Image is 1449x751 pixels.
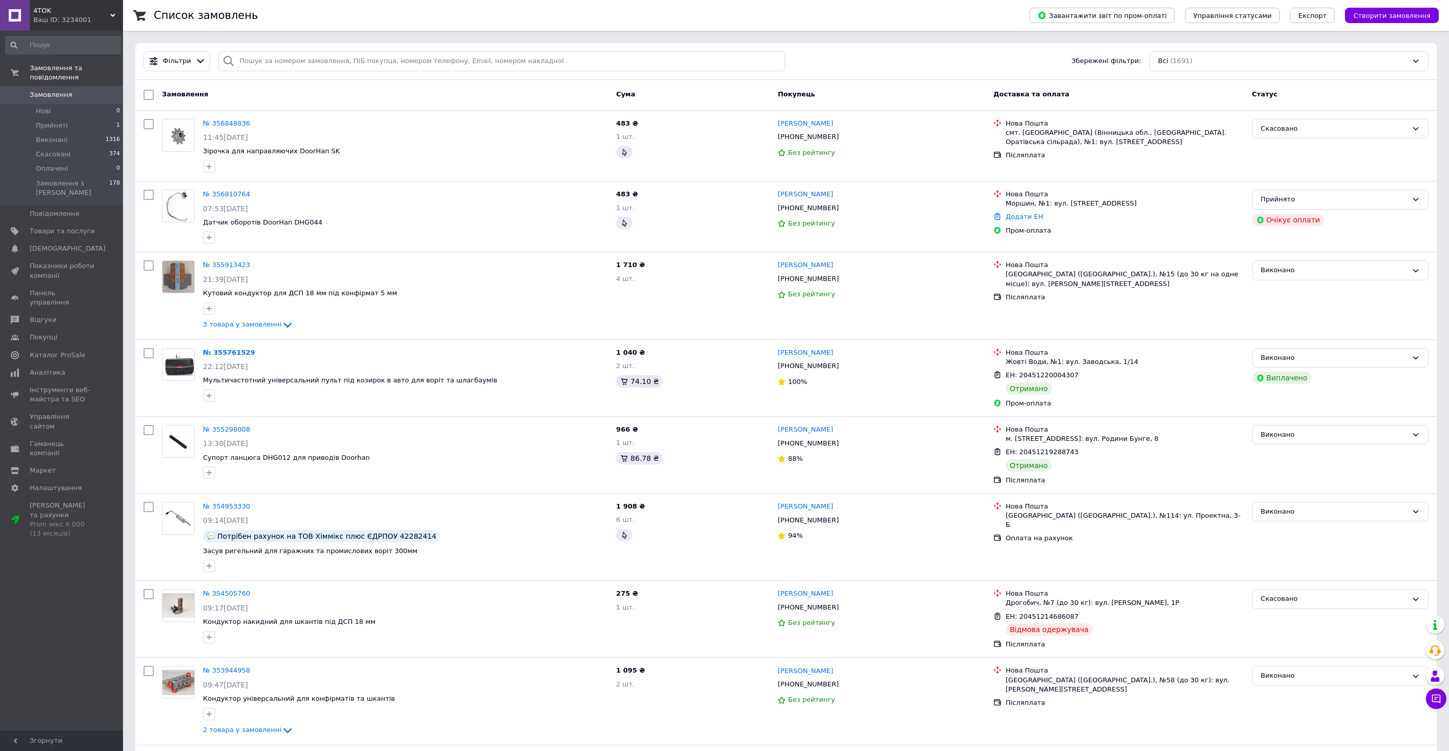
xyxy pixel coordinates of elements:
[162,190,195,222] a: Фото товару
[203,376,497,384] a: Мультичастотний універсальний пульт під козирок в авто для воріт та шлагбаумів
[162,190,194,222] img: Фото товару
[1006,459,1052,472] div: Отримано
[203,695,395,702] a: Кондуктор універсальний для конфірматів та шкантів
[778,589,833,599] a: [PERSON_NAME]
[1006,698,1244,707] div: Післяплата
[203,604,248,612] span: 09:17[DATE]
[203,547,417,555] a: Засув ригельний для гаражних та промислових воріт 300мм
[162,666,195,699] a: Фото товару
[203,275,248,283] span: 21:39[DATE]
[788,219,835,227] span: Без рейтингу
[109,150,120,159] span: 374
[1006,613,1078,620] span: ЕН: 20451214686087
[1335,11,1439,19] a: Створити замовлення
[162,425,195,458] a: Фото товару
[788,290,835,298] span: Без рейтингу
[203,454,370,461] span: Супорт ланцюга DHG012 для приводів Doorhan
[788,619,835,626] span: Без рейтингу
[162,90,208,98] span: Замовлення
[203,681,248,689] span: 09:47[DATE]
[30,483,82,493] span: Налаштування
[36,179,109,197] span: Замовлення з [PERSON_NAME]
[1426,688,1446,709] button: Чат з покупцем
[1071,56,1141,66] span: Збережені фільтри:
[36,150,71,159] span: Скасовані
[1006,534,1244,543] div: Оплата на рахунок
[36,121,68,130] span: Прийняті
[162,593,194,618] img: Фото товару
[788,455,803,462] span: 88%
[775,678,841,691] div: [PHONE_NUMBER]
[203,320,294,328] a: 3 товара у замовленні
[1006,357,1244,367] div: Жовті Води, №1: вул. Заводська, 1/14
[203,516,248,524] span: 09:14[DATE]
[616,502,645,510] span: 1 908 ₴
[1006,382,1052,395] div: Отримано
[30,368,65,377] span: Аналітика
[203,349,255,356] a: № 355761529
[203,133,248,141] span: 11:45[DATE]
[1193,12,1272,19] span: Управління статусами
[993,90,1069,98] span: Доставка та оплата
[1006,199,1244,208] div: Моршин, №1: вул. [STREET_ADDRESS]
[203,726,281,734] span: 2 товара у замовленні
[616,516,635,523] span: 6 шт.
[203,726,294,734] a: 2 товара у замовленні
[203,590,250,597] a: № 354505760
[36,164,68,173] span: Оплачені
[162,502,195,535] a: Фото товару
[778,190,833,199] a: [PERSON_NAME]
[1006,589,1244,598] div: Нова Пошта
[203,439,248,448] span: 13:30[DATE]
[30,385,95,404] span: Інструменти веб-майстра та SEO
[1006,434,1244,443] div: м. [STREET_ADDRESS]: вул. Родини Бунге, 8
[30,315,56,324] span: Відгуки
[217,532,436,540] span: Потрібен рахунок на ТОВ Хіммікс плюс ЄДРПОУ 42282414
[162,670,194,695] img: Фото товару
[1006,666,1244,675] div: Нова Пошта
[162,119,195,152] a: Фото товару
[1006,260,1244,270] div: Нова Пошта
[775,359,841,373] div: [PHONE_NUMBER]
[1006,119,1244,128] div: Нова Пошта
[218,51,785,71] input: Пошук за номером замовлення, ПІБ покупця, номером телефону, Email, номером накладної
[36,107,51,116] span: Нові
[162,261,194,293] img: Фото товару
[616,603,635,611] span: 1 шт.
[1261,506,1407,517] div: Виконано
[1006,640,1244,649] div: Післяплата
[616,362,635,370] span: 2 шт.
[616,680,635,688] span: 2 шт.
[109,179,120,197] span: 178
[203,618,376,625] a: Кондуктор накидний для шкантів під ДСП 18 мм
[1006,448,1078,456] span: ЕН: 20451219288743
[203,147,340,155] span: Зірочка для направляючих DoorHan SK
[1252,214,1324,226] div: Очікує оплати
[1261,594,1407,604] div: Скасовано
[1006,293,1244,302] div: Післяплата
[203,502,250,510] a: № 354953330
[775,601,841,614] div: [PHONE_NUMBER]
[30,244,106,253] span: [DEMOGRAPHIC_DATA]
[616,204,635,212] span: 1 шт.
[775,272,841,286] div: [PHONE_NUMBER]
[775,201,841,215] div: [PHONE_NUMBER]
[203,261,250,269] a: № 355913423
[778,348,833,358] a: [PERSON_NAME]
[33,6,110,15] span: 4TOK
[36,135,68,145] span: Виконані
[778,502,833,512] a: [PERSON_NAME]
[1006,213,1043,220] a: Додати ЕН
[106,135,120,145] span: 1316
[1298,12,1327,19] span: Експорт
[616,666,645,674] span: 1 095 ₴
[616,90,635,98] span: Cума
[616,133,635,140] span: 1 шт.
[116,164,120,173] span: 0
[162,348,195,381] a: Фото товару
[30,90,72,99] span: Замовлення
[616,452,663,464] div: 86.78 ₴
[30,289,95,307] span: Панель управління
